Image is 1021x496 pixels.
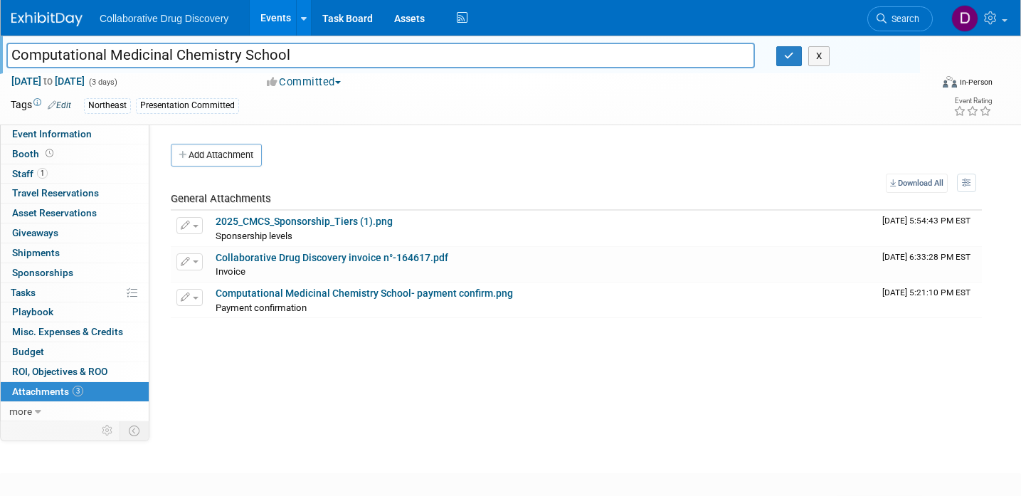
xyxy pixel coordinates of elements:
span: Asset Reservations [12,207,97,218]
span: Booth [12,148,56,159]
img: ExhibitDay [11,12,83,26]
span: Travel Reservations [12,187,99,199]
span: Search [887,14,919,24]
span: Shipments [12,247,60,258]
span: 3 [73,386,83,396]
td: Tags [11,97,71,114]
div: In-Person [959,77,993,88]
button: X [808,46,830,66]
div: Event Rating [953,97,992,105]
a: Playbook [1,302,149,322]
a: Search [867,6,933,31]
span: Collaborative Drug Discovery [100,13,228,24]
span: General Attachments [171,192,271,205]
span: Booth not reserved yet [43,148,56,159]
a: more [1,402,149,421]
td: Personalize Event Tab Strip [95,421,120,440]
span: Budget [12,346,44,357]
span: Staff [12,168,48,179]
a: Shipments [1,243,149,263]
a: Tasks [1,283,149,302]
div: Event Format [847,74,993,95]
a: 2025_CMCS_Sponsorship_Tiers (1).png [216,216,393,227]
td: Upload Timestamp [877,247,982,283]
span: Sponsership levels [216,231,292,241]
img: Daniel Castro [951,5,978,32]
a: Download All [886,174,948,193]
span: Payment confirmation [216,302,307,313]
span: ROI, Objectives & ROO [12,366,107,377]
a: Staff1 [1,164,149,184]
span: Event Information [12,128,92,139]
button: Committed [262,75,346,90]
a: ROI, Objectives & ROO [1,362,149,381]
a: Asset Reservations [1,204,149,223]
button: Add Attachment [171,144,262,167]
span: Upload Timestamp [882,216,970,226]
td: Upload Timestamp [877,283,982,318]
span: 1 [37,168,48,179]
div: Northeast [84,98,131,113]
span: Attachments [12,386,83,397]
span: Invoice [216,266,245,277]
span: (3 days) [88,78,117,87]
a: Travel Reservations [1,184,149,203]
span: Upload Timestamp [882,287,970,297]
a: Booth [1,144,149,164]
a: Computational Medicinal Chemistry School- payment confirm.png [216,287,513,299]
a: Misc. Expenses & Credits [1,322,149,342]
span: Giveaways [12,227,58,238]
span: Playbook [12,306,53,317]
a: Sponsorships [1,263,149,283]
img: Format-Inperson.png [943,76,957,88]
span: [DATE] [DATE] [11,75,85,88]
a: Giveaways [1,223,149,243]
a: Collaborative Drug Discovery invoice n°-164617.pdf [216,252,448,263]
a: Budget [1,342,149,362]
td: Toggle Event Tabs [120,421,149,440]
td: Upload Timestamp [877,211,982,246]
a: Attachments3 [1,382,149,401]
span: Misc. Expenses & Credits [12,326,123,337]
span: Tasks [11,287,36,298]
span: more [9,406,32,417]
a: Edit [48,100,71,110]
span: Sponsorships [12,267,73,278]
span: to [41,75,55,87]
a: Event Information [1,125,149,144]
div: Presentation Committed [136,98,239,113]
span: Upload Timestamp [882,252,970,262]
